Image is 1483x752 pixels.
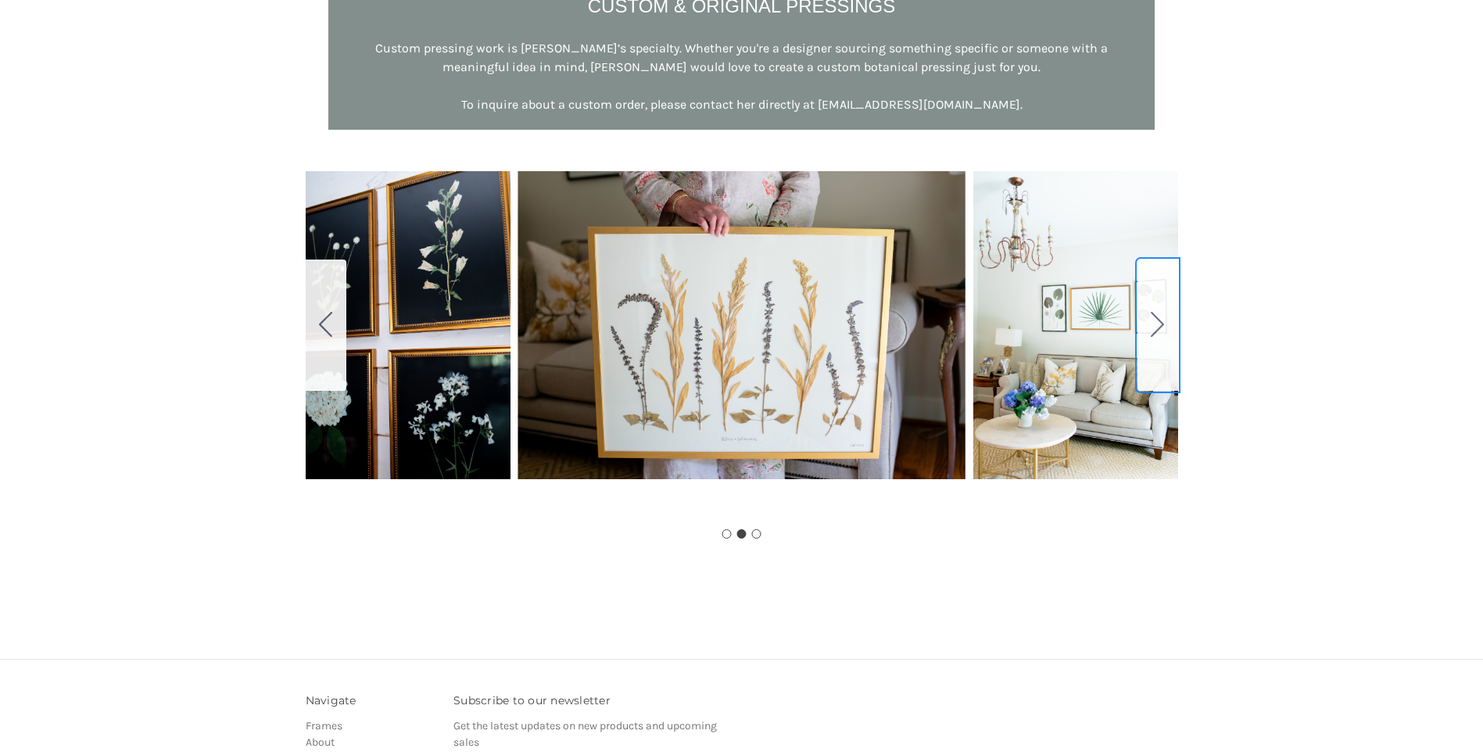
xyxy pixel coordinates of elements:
a: About [306,736,335,749]
button: Go to slide 2 [737,529,747,539]
button: Go to slide 1 [722,529,732,539]
a: Frames [306,719,342,732]
p: Get the latest updates on new products and upcoming sales [453,718,733,750]
h3: Subscribe to our newsletter [453,693,733,709]
p: To inquire about a custom order, please contact her directly at [EMAIL_ADDRESS][DOMAIN_NAME]. [360,95,1123,114]
p: Custom pressing work is [PERSON_NAME]’s specialty. Whether you're a designer sourcing something s... [360,39,1123,77]
button: Go to slide 3 [1137,260,1178,391]
h3: Navigate [306,693,438,709]
button: Go to slide 1 [306,260,346,391]
button: Go to slide 3 [752,529,761,539]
